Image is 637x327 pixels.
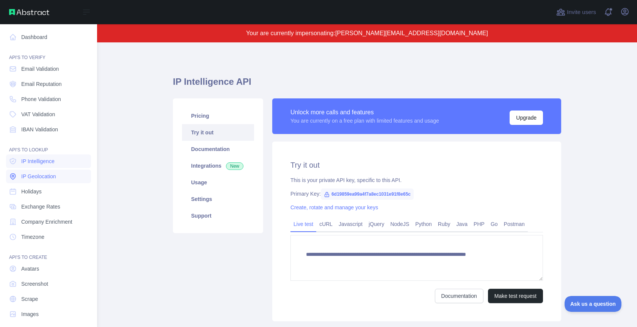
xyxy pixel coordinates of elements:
span: Scrape [21,295,38,303]
span: Your are currently impersonating: [246,30,335,36]
a: Settings [182,191,254,207]
a: Holidays [6,185,91,198]
img: Abstract API [9,9,49,15]
a: Integrations New [182,157,254,174]
span: Avatars [21,265,39,272]
a: PHP [471,218,488,230]
a: Documentation [435,289,483,303]
a: Try it out [182,124,254,141]
a: IBAN Validation [6,123,91,136]
span: Email Validation [21,65,59,73]
span: Email Reputation [21,80,62,88]
a: Go [488,218,501,230]
a: Dashboard [6,30,91,44]
div: API'S TO LOOKUP [6,138,91,153]
a: Screenshot [6,277,91,291]
div: API'S TO CREATE [6,245,91,260]
span: [PERSON_NAME][EMAIL_ADDRESS][DOMAIN_NAME] [335,30,488,36]
button: Invite users [555,6,598,18]
a: Create, rotate and manage your keys [290,204,378,210]
span: IP Intelligence [21,157,55,165]
span: Images [21,310,39,318]
a: Timezone [6,230,91,244]
span: Screenshot [21,280,48,288]
a: Exchange Rates [6,200,91,213]
a: cURL [316,218,336,230]
a: Images [6,307,91,321]
span: 6d19859ea99a4f7a8ec1031e91f8e65c [321,188,414,200]
a: Support [182,207,254,224]
span: VAT Validation [21,111,55,118]
h1: IP Intelligence API [173,76,561,94]
a: Javascript [336,218,366,230]
div: You are currently on a free plan with limited features and usage [290,117,439,125]
span: IBAN Validation [21,126,58,133]
a: NodeJS [387,218,412,230]
a: jQuery [366,218,387,230]
a: IP Geolocation [6,170,91,183]
a: Avatars [6,262,91,276]
button: Upgrade [510,111,543,125]
span: Holidays [21,188,42,195]
a: Live test [290,218,316,230]
a: Email Validation [6,62,91,76]
a: Pricing [182,107,254,124]
a: VAT Validation [6,107,91,121]
a: Documentation [182,141,254,157]
a: IP Intelligence [6,154,91,168]
button: Make test request [488,289,543,303]
a: Ruby [435,218,453,230]
span: Phone Validation [21,95,61,103]
span: IP Geolocation [21,173,56,180]
span: Exchange Rates [21,203,60,210]
iframe: Toggle Customer Support [565,296,622,312]
a: Java [453,218,471,230]
a: Python [412,218,435,230]
h2: Try it out [290,160,543,170]
a: Phone Validation [6,92,91,106]
div: Unlock more calls and features [290,108,439,117]
div: Primary Key: [290,190,543,198]
div: This is your private API key, specific to this API. [290,176,543,184]
span: Company Enrichment [21,218,72,226]
a: Email Reputation [6,77,91,91]
a: Company Enrichment [6,215,91,229]
span: Timezone [21,233,44,241]
a: Usage [182,174,254,191]
a: Postman [501,218,528,230]
span: New [226,162,243,170]
span: Invite users [567,8,596,17]
div: API'S TO VERIFY [6,45,91,61]
a: Scrape [6,292,91,306]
